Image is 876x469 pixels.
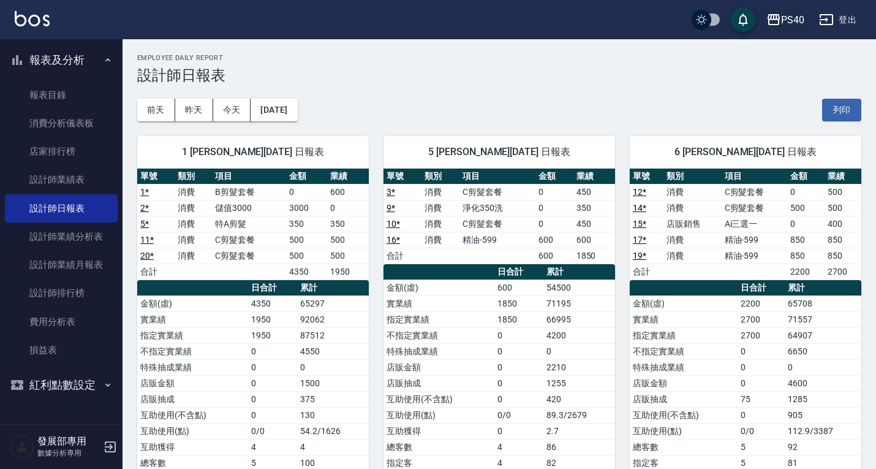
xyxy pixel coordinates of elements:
[212,232,286,248] td: C剪髮套餐
[494,423,543,439] td: 0
[573,184,615,200] td: 450
[535,184,573,200] td: 0
[137,264,175,280] td: 合計
[383,280,494,296] td: 金額(虛)
[327,248,369,264] td: 500
[137,99,175,121] button: 前天
[137,391,248,407] td: 店販抽成
[459,200,535,216] td: 淨化350洗
[543,264,615,280] th: 累計
[212,169,286,185] th: 項目
[383,423,494,439] td: 互助獲得
[785,439,861,455] td: 92
[825,200,861,216] td: 500
[421,184,459,200] td: 消費
[787,200,824,216] td: 500
[630,359,738,375] td: 特殊抽成業績
[137,169,369,280] table: a dense table
[738,311,785,327] td: 2700
[383,169,421,185] th: 單號
[494,439,543,455] td: 4
[785,407,861,423] td: 905
[630,375,738,391] td: 店販金額
[814,9,861,31] button: 登出
[738,375,785,391] td: 0
[761,7,809,32] button: PS40
[248,391,297,407] td: 0
[630,264,663,280] td: 合計
[494,327,543,343] td: 0
[297,423,369,439] td: 54.2/1626
[494,264,543,280] th: 日合計
[286,232,327,248] td: 500
[286,184,327,200] td: 0
[785,280,861,296] th: 累計
[383,359,494,375] td: 店販金額
[630,169,861,280] table: a dense table
[535,248,573,264] td: 600
[787,184,824,200] td: 0
[137,327,248,343] td: 指定實業績
[383,311,494,327] td: 指定實業績
[248,327,297,343] td: 1950
[738,407,785,423] td: 0
[5,44,118,76] button: 報表及分析
[212,216,286,232] td: 特A剪髮
[573,248,615,264] td: 1850
[535,169,573,185] th: 金額
[5,109,118,137] a: 消費分析儀表板
[825,248,861,264] td: 850
[494,311,543,327] td: 1850
[573,216,615,232] td: 450
[722,169,788,185] th: 項目
[787,216,824,232] td: 0
[785,327,861,343] td: 64907
[15,11,50,26] img: Logo
[722,200,788,216] td: C剪髮套餐
[785,311,861,327] td: 71557
[213,99,251,121] button: 今天
[663,184,722,200] td: 消費
[297,280,369,296] th: 累計
[383,248,421,264] td: 合計
[663,200,722,216] td: 消費
[297,375,369,391] td: 1500
[785,343,861,359] td: 6650
[543,343,615,359] td: 0
[297,439,369,455] td: 4
[297,327,369,343] td: 87512
[327,200,369,216] td: 0
[722,184,788,200] td: C剪髮套餐
[5,137,118,166] a: 店家排行榜
[327,264,369,280] td: 1950
[175,248,212,264] td: 消費
[421,216,459,232] td: 消費
[630,327,738,343] td: 指定實業績
[327,232,369,248] td: 500
[630,391,738,407] td: 店販抽成
[251,99,297,121] button: [DATE]
[825,264,861,280] td: 2700
[152,146,354,158] span: 1 [PERSON_NAME][DATE] 日報表
[137,54,861,62] h2: Employee Daily Report
[630,407,738,423] td: 互助使用(不含點)
[630,311,738,327] td: 實業績
[383,296,494,311] td: 實業績
[738,343,785,359] td: 0
[738,327,785,343] td: 2700
[137,169,175,185] th: 單號
[248,423,297,439] td: 0/0
[421,169,459,185] th: 類別
[630,423,738,439] td: 互助使用(點)
[535,216,573,232] td: 0
[297,343,369,359] td: 4550
[248,439,297,455] td: 4
[494,407,543,423] td: 0/0
[398,146,600,158] span: 5 [PERSON_NAME][DATE] 日報表
[137,407,248,423] td: 互助使用(不含點)
[137,375,248,391] td: 店販金額
[137,296,248,311] td: 金額(虛)
[738,296,785,311] td: 2200
[459,184,535,200] td: C剪髮套餐
[494,343,543,359] td: 0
